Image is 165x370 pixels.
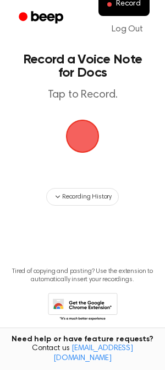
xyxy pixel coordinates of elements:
a: [EMAIL_ADDRESS][DOMAIN_NAME] [53,345,133,362]
img: Beep Logo [66,120,99,153]
p: Tap to Record. [20,88,145,102]
span: Contact us [7,344,158,363]
h1: Record a Voice Note for Docs [20,53,145,79]
button: Recording History [46,188,119,206]
a: Log Out [101,16,154,42]
span: Recording History [62,192,112,202]
a: Beep [11,7,73,29]
p: Tired of copying and pasting? Use the extension to automatically insert your recordings. [9,267,156,284]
